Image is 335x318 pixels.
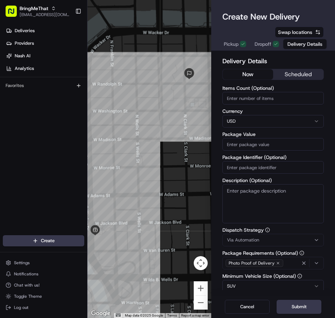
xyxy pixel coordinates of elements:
[3,63,87,74] a: Analytics
[278,29,312,36] span: Swap locations
[62,108,76,114] span: [DATE]
[14,260,30,266] span: Settings
[222,109,324,114] label: Currency
[229,260,275,266] span: Photo Proof of Delivery
[7,91,47,96] div: Past conversations
[62,127,76,133] span: [DATE]
[222,11,300,22] h1: Create New Delivery
[3,280,84,290] button: Chat with us!
[255,41,271,48] span: Dropoff
[4,153,56,166] a: 📗Knowledge Base
[15,28,35,34] span: Deliveries
[265,227,270,232] button: Dispatch Strategy
[3,50,87,62] a: Nash AI
[7,28,127,39] p: Welcome 👋
[20,5,48,12] button: BringMeThat
[222,132,324,137] label: Package Value
[181,313,209,317] a: Report a map error
[3,303,84,312] button: Log out
[222,227,324,232] label: Dispatch Strategy
[222,161,324,174] input: Enter package identifier
[277,300,321,314] button: Submit
[116,313,121,317] button: Keyboard shortcuts
[89,309,112,318] a: Open this area in Google Maps (opens a new window)
[222,274,324,279] label: Minimum Vehicle Size (Optional)
[15,67,27,79] img: 1738778727109-b901c2ba-d612-49f7-a14d-d897ce62d23f
[22,108,57,114] span: [PERSON_NAME]
[222,56,324,66] h2: Delivery Details
[299,251,304,255] button: Package Requirements (Optional)
[3,291,84,301] button: Toggle Theme
[119,69,127,77] button: Start new chat
[222,251,324,255] label: Package Requirements (Optional)
[297,274,302,279] button: Minimum Vehicle Size (Optional)
[222,155,324,160] label: Package Identifier (Optional)
[3,269,84,279] button: Notifications
[194,281,208,295] button: Zoom in
[14,305,28,310] span: Log out
[14,109,20,114] img: 1736555255976-a54dd68f-1ca7-489b-9aae-adbdc363a1c4
[15,65,34,72] span: Analytics
[15,53,30,59] span: Nash AI
[31,67,115,74] div: Start new chat
[14,128,20,133] img: 1736555255976-a54dd68f-1ca7-489b-9aae-adbdc363a1c4
[222,86,324,91] label: Items Count (Optional)
[66,156,112,163] span: API Documentation
[7,7,21,21] img: Nash
[273,69,323,80] button: scheduled
[18,45,115,52] input: Clear
[222,257,324,269] button: Photo Proof of Delivery
[194,296,208,310] button: Zoom out
[89,309,112,318] img: Google
[14,271,38,277] span: Notifications
[3,3,72,20] button: BringMeThat[EMAIL_ADDRESS][DOMAIN_NAME]
[7,121,18,132] img: Angelique Valdez
[222,92,324,104] input: Enter number of items
[125,313,163,317] span: Map data ©2025 Google
[7,67,20,79] img: 1736555255976-a54dd68f-1ca7-489b-9aae-adbdc363a1c4
[3,235,84,246] button: Create
[167,313,177,317] a: Terms (opens in new tab)
[7,102,18,113] img: Angelique Valdez
[222,234,324,246] button: Via Automation
[59,157,65,162] div: 💻
[275,27,324,38] button: Swap locations
[222,178,324,183] label: Description (Optional)
[227,237,259,243] span: Via Automation
[70,173,85,179] span: Pylon
[7,157,13,162] div: 📗
[58,127,60,133] span: •
[20,12,70,17] button: [EMAIL_ADDRESS][DOMAIN_NAME]
[194,256,208,270] button: Map camera controls
[3,38,87,49] a: Providers
[224,41,238,48] span: Pickup
[3,258,84,268] button: Settings
[41,238,55,244] span: Create
[14,156,54,163] span: Knowledge Base
[22,127,57,133] span: [PERSON_NAME]
[15,40,34,46] span: Providers
[14,294,42,299] span: Toggle Theme
[3,80,84,91] div: Favorites
[222,138,324,151] input: Enter package value
[3,25,87,36] a: Deliveries
[31,74,96,79] div: We're available if you need us!
[58,108,60,114] span: •
[108,89,127,98] button: See all
[225,300,270,314] button: Cancel
[49,173,85,179] a: Powered byPylon
[287,41,322,48] span: Delivery Details
[223,69,273,80] button: now
[56,153,115,166] a: 💻API Documentation
[14,282,40,288] span: Chat with us!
